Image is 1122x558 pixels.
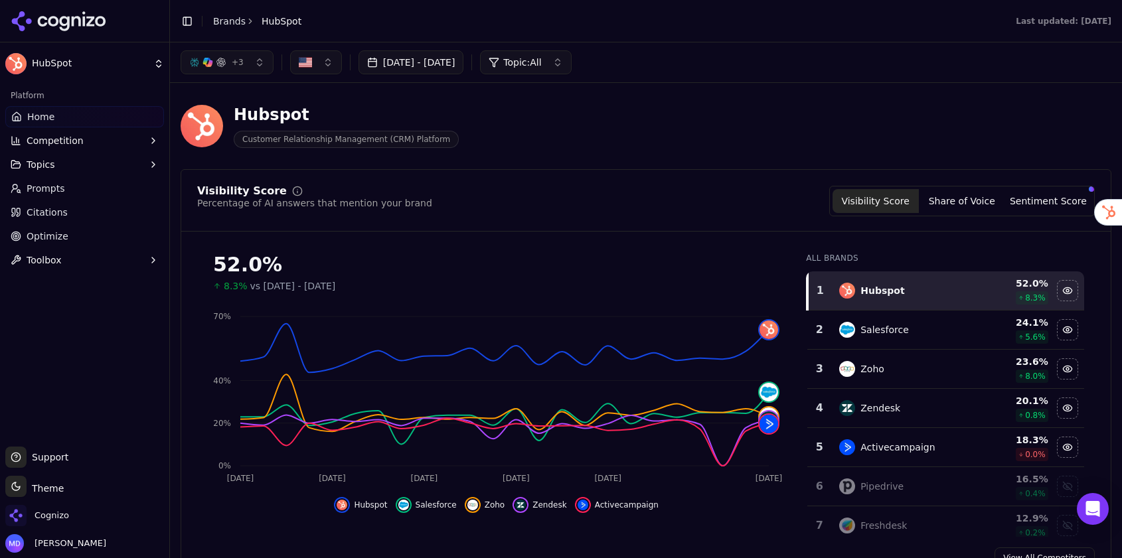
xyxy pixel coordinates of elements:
[860,441,935,454] div: Activecampaign
[594,474,621,483] tspan: [DATE]
[813,400,826,416] div: 4
[224,279,248,293] span: 8.3%
[756,474,783,483] tspan: [DATE]
[813,439,826,455] div: 5
[977,316,1048,329] div: 24.1 %
[218,461,231,470] tspan: 0%
[1057,437,1078,458] button: Hide activecampaign data
[5,534,24,553] img: Melissa Dowd
[595,500,659,510] span: Activecampaign
[32,58,148,70] span: HubSpot
[5,249,164,271] button: Toolbox
[337,500,347,510] img: hubspot
[213,253,779,277] div: 52.0%
[977,433,1048,447] div: 18.3 %
[513,497,566,513] button: Hide zendesk data
[860,519,907,532] div: Freshdesk
[27,182,65,195] span: Prompts
[860,480,904,493] div: Pipedrive
[213,15,301,28] nav: breadcrumb
[814,283,826,299] div: 1
[760,407,778,426] img: zoho
[359,50,464,74] button: [DATE] - [DATE]
[503,56,541,69] span: Topic: All
[807,467,1084,506] tr: 6pipedrivePipedrive16.5%0.4%Show pipedrive data
[35,510,69,522] span: Cognizo
[5,178,164,199] a: Prompts
[813,361,826,377] div: 3
[813,478,826,494] div: 6
[839,518,855,533] img: freshdesk
[27,230,68,243] span: Optimize
[181,105,223,147] img: HubSpot
[213,16,246,27] a: Brands
[833,189,919,213] button: Visibility Score
[5,85,164,106] div: Platform
[919,189,1005,213] button: Share of Voice
[578,500,588,510] img: activecampaign
[27,483,64,494] span: Theme
[262,15,301,28] span: HubSpot
[319,474,346,483] tspan: [DATE]
[29,537,106,549] span: [PERSON_NAME]
[1057,280,1078,301] button: Hide hubspot data
[250,279,336,293] span: vs [DATE] - [DATE]
[1025,488,1046,499] span: 0.4 %
[485,500,505,510] span: Zoho
[1025,449,1046,460] span: 0.0 %
[839,283,855,299] img: hubspot
[575,497,659,513] button: Hide activecampaign data
[5,505,27,526] img: Cognizo
[760,411,778,430] img: zendesk
[5,226,164,247] a: Optimize
[334,497,387,513] button: Hide hubspot data
[807,271,1084,311] tr: 1hubspotHubspot52.0%8.3%Hide hubspot data
[860,323,909,336] div: Salesforce
[227,474,254,483] tspan: [DATE]
[416,500,457,510] span: Salesforce
[1057,319,1078,340] button: Hide salesforce data
[5,130,164,151] button: Competition
[1025,332,1046,342] span: 5.6 %
[232,57,244,68] span: + 3
[839,478,855,494] img: pipedrive
[860,401,900,415] div: Zendesk
[839,439,855,455] img: activecampaign
[27,253,62,267] span: Toolbox
[467,500,478,510] img: zoho
[813,518,826,533] div: 7
[1057,358,1078,380] button: Hide zoho data
[213,312,231,321] tspan: 70%
[515,500,526,510] img: zendesk
[977,277,1048,290] div: 52.0 %
[1077,493,1109,525] div: Open Intercom Messenger
[5,202,164,223] a: Citations
[1025,293,1046,303] span: 8.3 %
[760,320,778,339] img: hubspot
[27,110,54,123] span: Home
[398,500,409,510] img: salesforce
[5,505,69,526] button: Open organization switcher
[807,428,1084,467] tr: 5activecampaignActivecampaign18.3%0.0%Hide activecampaign data
[396,497,457,513] button: Hide salesforce data
[197,186,287,196] div: Visibility Score
[5,154,164,175] button: Topics
[411,474,438,483] tspan: [DATE]
[1057,515,1078,536] button: Show freshdesk data
[1057,476,1078,497] button: Show pipedrive data
[807,350,1084,389] tr: 3zohoZoho23.6%8.0%Hide zoho data
[503,474,530,483] tspan: [DATE]
[839,400,855,416] img: zendesk
[760,415,778,433] img: activecampaign
[860,284,904,297] div: Hubspot
[27,158,55,171] span: Topics
[5,53,27,74] img: HubSpot
[234,131,459,148] span: Customer Relationship Management (CRM) Platform
[977,394,1048,407] div: 20.1 %
[1025,371,1046,382] span: 8.0 %
[1025,527,1046,538] span: 0.2 %
[213,376,231,385] tspan: 40%
[27,451,68,464] span: Support
[465,497,505,513] button: Hide zoho data
[977,472,1048,486] div: 16.5 %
